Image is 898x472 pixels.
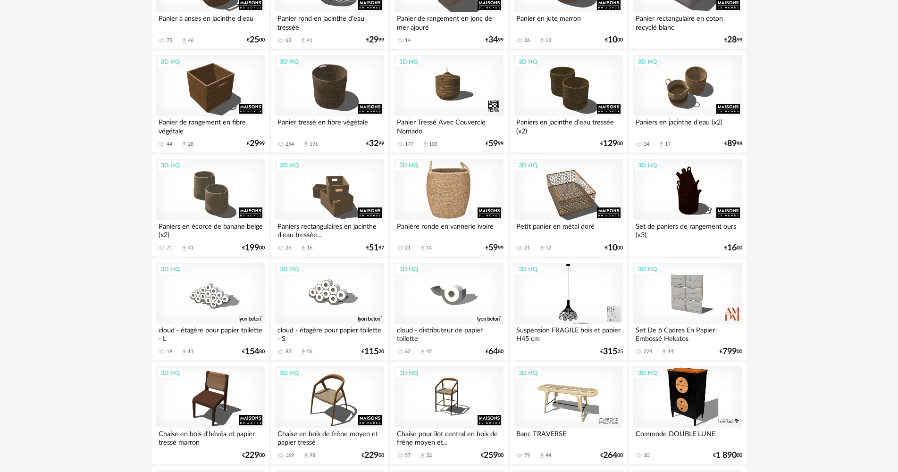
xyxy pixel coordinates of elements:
[390,258,507,360] a: 3D HQ cloud - distributeur de papier toilette 62 Download icon 42 €6480
[157,159,184,172] div: 3D HQ
[275,428,384,447] div: Chaise en bois de frêne moyen et papier tressé
[538,452,546,459] span: Download icon
[486,141,504,147] div: € 99
[276,56,303,68] div: 3D HQ
[275,116,384,135] div: Panier tressé en fibre végétale
[276,159,303,172] div: 3D HQ
[167,245,172,251] div: 71
[181,348,188,356] span: Download icon
[426,452,432,459] div: 32
[188,245,193,251] div: 41
[157,367,184,379] div: 3D HQ
[486,37,504,43] div: € 99
[481,452,504,459] div: € 00
[242,348,265,355] div: € 80
[395,367,422,379] div: 3D HQ
[603,141,617,147] span: 129
[152,51,269,153] a: 3D HQ Panier de rangement en fibre végétale 44 Download icon 28 €2999
[242,245,265,251] div: € 00
[724,141,742,147] div: € 98
[716,452,737,459] span: 1 890
[629,362,746,464] a: 3D HQ Commode DOUBLE LUNE 10 €1 89000
[510,362,627,464] a: 3D HQ Banc TRAVERSE 79 Download icon 44 €26400
[633,220,742,239] div: Set de paniers de rangement ours (x3)
[285,37,291,44] div: 63
[271,362,388,464] a: 3D HQ Chaise en bois de frêne moyen et papier tressé 169 Download icon 98 €22900
[302,141,310,148] span: Download icon
[484,452,498,459] span: 259
[247,37,265,43] div: € 00
[167,37,172,44] div: 75
[510,155,627,257] a: 3D HQ Petit panier en métal doré 21 Download icon 12 €1000
[546,245,551,251] div: 12
[366,245,384,251] div: € 97
[310,141,318,148] div: 196
[276,263,303,275] div: 3D HQ
[275,12,384,31] div: Panier rond en jacinthe d'eau tressée
[390,51,507,153] a: 3D HQ Panier Tressé Avec Couvercle Nomado 177 Download icon 103 €5999
[724,37,742,43] div: € 99
[390,362,507,464] a: 3D HQ Chaise pour îlot central en bois de frêne moyen et... 57 Download icon 32 €25900
[271,258,388,360] a: 3D HQ cloud - étagère pour papier toilette - S 83 Download icon 56 €11520
[419,348,426,356] span: Download icon
[366,37,384,43] div: € 99
[307,37,312,44] div: 41
[394,116,503,135] div: Panier Tressé Avec Couvercle Nomado
[307,245,312,251] div: 16
[181,37,188,44] span: Download icon
[167,141,172,148] div: 44
[634,263,661,275] div: 3D HQ
[608,37,617,43] span: 10
[633,116,742,135] div: Paniers en jacinthe d'eau (x2)
[605,245,623,251] div: € 00
[629,51,746,153] a: 3D HQ Paniers en jacinthe d'eau (x2) 34 Download icon 17 €8998
[608,245,617,251] span: 10
[188,37,193,44] div: 46
[514,116,622,135] div: Paniers en jacinthe d'eau tressée (x2)
[510,51,627,153] a: 3D HQ Paniers en jacinthe d'eau tressée (x2) €12900
[720,348,742,355] div: € 00
[514,428,622,447] div: Banc TRAVERSE
[644,141,649,148] div: 34
[364,348,378,355] span: 115
[395,263,422,275] div: 3D HQ
[405,348,411,355] div: 62
[394,428,503,447] div: Chaise pour îlot central en bois de frêne moyen et...
[250,37,259,43] span: 25
[634,159,661,172] div: 3D HQ
[395,56,422,68] div: 3D HQ
[250,141,259,147] span: 29
[514,220,622,239] div: Petit panier en métal doré
[307,348,312,355] div: 56
[405,141,413,148] div: 177
[369,37,378,43] span: 29
[310,452,315,459] div: 98
[538,37,546,44] span: Download icon
[157,56,184,68] div: 3D HQ
[285,452,294,459] div: 169
[152,362,269,464] a: 3D HQ Chaise en bois d'hévéa et papier tressé marron €22900
[524,37,530,44] div: 26
[369,245,378,251] span: 51
[405,452,411,459] div: 57
[633,428,742,447] div: Commode DOUBLE LUNE
[514,12,622,31] div: Panier en jute marron
[188,141,193,148] div: 28
[658,141,665,148] span: Download icon
[524,245,530,251] div: 21
[405,37,411,44] div: 14
[600,452,623,459] div: € 00
[426,245,432,251] div: 14
[629,258,746,360] a: 3D HQ Set De 6 Cadres En Papier Embossé Hekatos 224 Download icon 141 €79900
[364,452,378,459] span: 229
[181,141,188,148] span: Download icon
[644,452,649,459] div: 10
[300,245,307,252] span: Download icon
[300,348,307,356] span: Download icon
[285,141,294,148] div: 254
[156,220,265,239] div: Paniers en écorce de banane beige (x2)
[366,141,384,147] div: € 99
[727,141,737,147] span: 89
[488,141,498,147] span: 59
[300,37,307,44] span: Download icon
